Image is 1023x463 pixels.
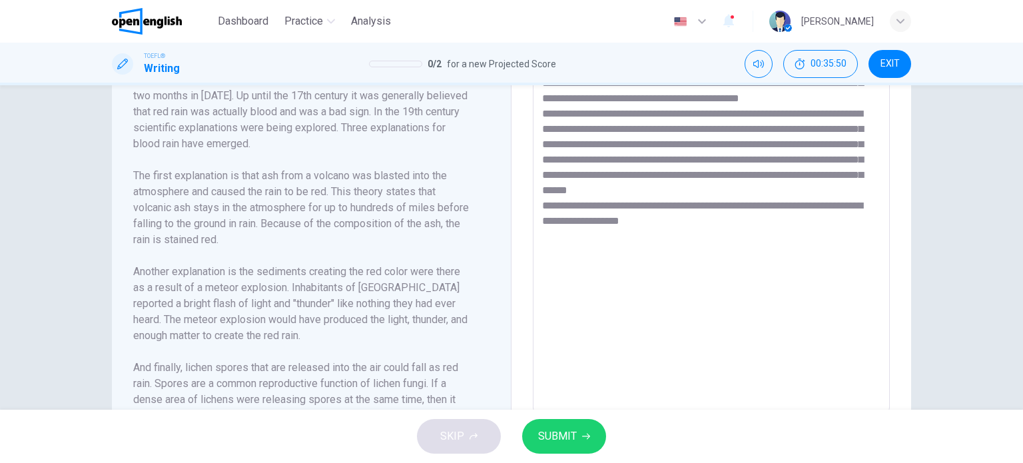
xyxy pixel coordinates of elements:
[112,8,182,35] img: OpenEnglish logo
[133,40,474,152] h6: Blood rain, or red rain, is a phenomenon in which blood appears to fall from the sky as rain. A r...
[801,13,874,29] div: [PERSON_NAME]
[769,11,791,32] img: Profile picture
[212,9,274,33] button: Dashboard
[447,56,556,72] span: for a new Projected Score
[133,264,474,344] h6: Another explanation is the sediments creating the red color were there as a result of a meteor ex...
[811,59,847,69] span: 00:35:50
[783,50,858,78] div: Hide
[522,419,606,454] button: SUBMIT
[133,360,474,424] h6: And finally, lichen spores that are released into the air could fall as red rain. Spores are a co...
[868,50,911,78] button: EXIT
[538,427,577,446] span: SUBMIT
[672,17,689,27] img: en
[144,61,180,77] h1: Writing
[783,50,858,78] button: 00:35:50
[745,50,773,78] div: Mute
[144,51,165,61] span: TOEFL®
[218,13,268,29] span: Dashboard
[112,8,212,35] a: OpenEnglish logo
[284,13,323,29] span: Practice
[428,56,442,72] span: 0 / 2
[880,59,900,69] span: EXIT
[346,9,396,33] button: Analysis
[351,13,391,29] span: Analysis
[279,9,340,33] button: Practice
[133,168,474,248] h6: The first explanation is that ash from a volcano was blasted into the atmosphere and caused the r...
